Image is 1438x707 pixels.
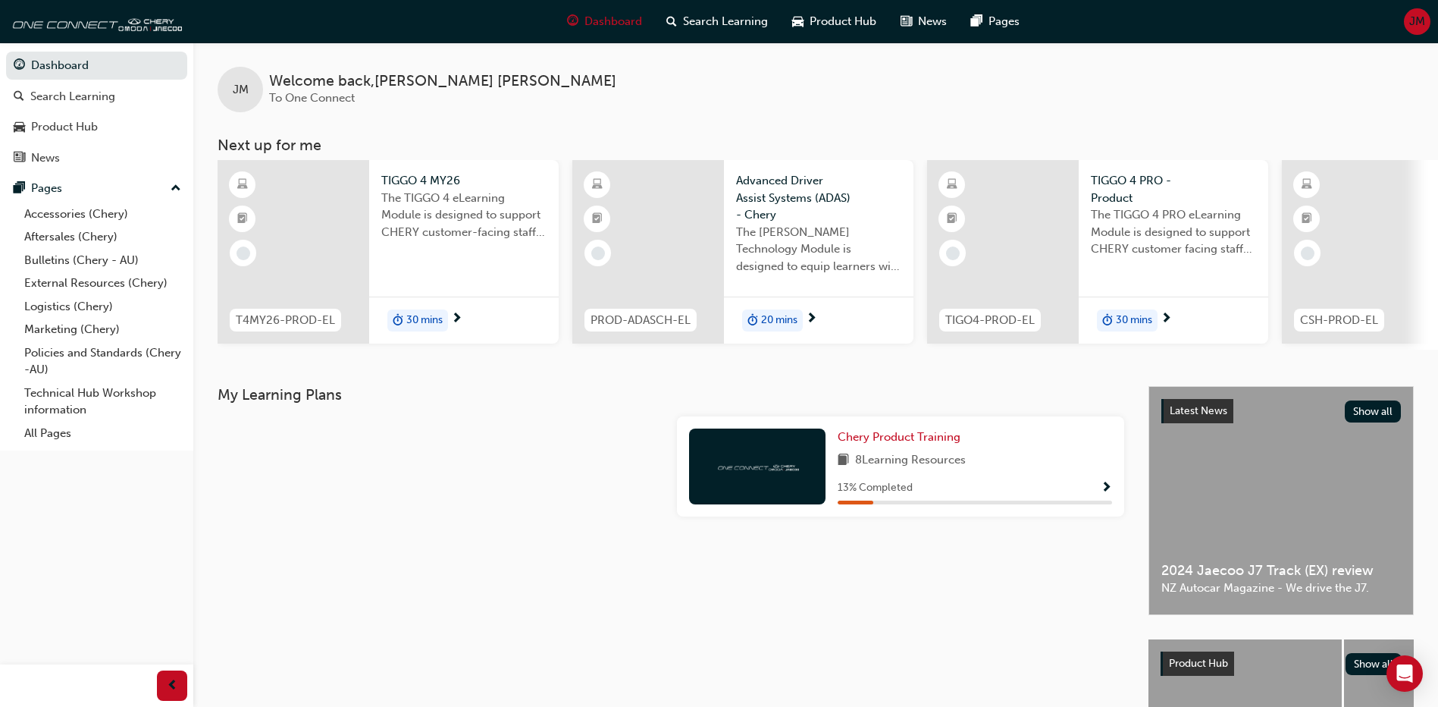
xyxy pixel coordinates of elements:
[591,312,691,329] span: PROD-ADASCH-EL
[18,295,187,319] a: Logistics (Chery)
[30,88,115,105] div: Search Learning
[218,160,559,344] a: T4MY26-PROD-ELTIGGO 4 MY26The TIGGO 4 eLearning Module is designed to support CHERY customer-faci...
[31,149,60,167] div: News
[747,311,758,331] span: duration-icon
[1302,209,1312,229] span: booktick-icon
[269,73,616,90] span: Welcome back , [PERSON_NAME] [PERSON_NAME]
[381,172,547,190] span: TIGGO 4 MY26
[18,422,187,445] a: All Pages
[171,179,181,199] span: up-icon
[666,12,677,31] span: search-icon
[236,312,335,329] span: T4MY26-PROD-EL
[237,209,248,229] span: booktick-icon
[683,13,768,30] span: Search Learning
[18,272,187,295] a: External Resources (Chery)
[218,386,1124,404] h3: My Learning Plans
[1116,312,1152,329] span: 30 mins
[716,459,799,473] img: oneconnect
[8,6,182,36] img: oneconnect
[988,13,1020,30] span: Pages
[1161,313,1172,326] span: next-icon
[1170,404,1227,417] span: Latest News
[780,6,888,37] a: car-iconProduct Hub
[947,209,957,229] span: booktick-icon
[1169,657,1228,670] span: Product Hub
[761,312,797,329] span: 20 mins
[18,318,187,341] a: Marketing (Chery)
[1091,172,1256,206] span: TIGGO 4 PRO - Product
[14,90,24,104] span: search-icon
[654,6,780,37] a: search-iconSearch Learning
[1409,13,1425,30] span: JM
[14,152,25,165] span: news-icon
[451,313,462,326] span: next-icon
[1302,175,1312,195] span: learningResourceType_ELEARNING-icon
[1161,562,1401,580] span: 2024 Jaecoo J7 Track (EX) review
[6,113,187,141] a: Product Hub
[946,247,960,260] span: learningRecordVerb_NONE-icon
[6,174,187,203] button: Pages
[14,121,25,134] span: car-icon
[1101,479,1112,498] button: Show Progress
[1386,655,1423,692] div: Open Intercom Messenger
[927,160,1268,344] a: TIGO4-PROD-ELTIGGO 4 PRO - ProductThe TIGGO 4 PRO eLearning Module is designed to support CHERY c...
[14,59,25,73] span: guage-icon
[592,209,603,229] span: booktick-icon
[18,382,187,422] a: Technical Hub Workshop information
[1161,580,1401,597] span: NZ Autocar Magazine - We drive the J7.
[855,451,966,470] span: 8 Learning Resources
[18,225,187,249] a: Aftersales (Chery)
[947,175,957,195] span: learningResourceType_ELEARNING-icon
[1148,386,1414,615] a: Latest NewsShow all2024 Jaecoo J7 Track (EX) reviewNZ Autocar Magazine - We drive the J7.
[193,137,1438,154] h3: Next up for me
[971,12,982,31] span: pages-icon
[838,451,849,470] span: book-icon
[31,118,98,136] div: Product Hub
[1345,401,1402,423] button: Show all
[945,312,1035,329] span: TIGO4-PROD-EL
[393,311,403,331] span: duration-icon
[6,83,187,111] a: Search Learning
[167,677,178,696] span: prev-icon
[14,182,25,196] span: pages-icon
[838,479,913,497] span: 13 % Completed
[555,6,654,37] a: guage-iconDashboard
[959,6,1032,37] a: pages-iconPages
[1161,652,1402,676] a: Product HubShow all
[838,430,960,444] span: Chery Product Training
[888,6,959,37] a: news-iconNews
[31,180,62,197] div: Pages
[269,91,355,105] span: To One Connect
[901,12,912,31] span: news-icon
[1346,653,1402,675] button: Show all
[1102,311,1113,331] span: duration-icon
[736,224,901,275] span: The [PERSON_NAME] Technology Module is designed to equip learners with essential knowledge about ...
[6,144,187,172] a: News
[1404,8,1430,35] button: JM
[592,175,603,195] span: learningResourceType_ELEARNING-icon
[406,312,443,329] span: 30 mins
[567,12,578,31] span: guage-icon
[591,247,605,260] span: learningRecordVerb_NONE-icon
[6,49,187,174] button: DashboardSearch LearningProduct HubNews
[736,172,901,224] span: Advanced Driver Assist Systems (ADAS) - Chery
[1300,312,1378,329] span: CSH-PROD-EL
[18,249,187,272] a: Bulletins (Chery - AU)
[237,175,248,195] span: learningResourceType_ELEARNING-icon
[572,160,913,344] a: PROD-ADASCH-ELAdvanced Driver Assist Systems (ADAS) - CheryThe [PERSON_NAME] Technology Module is...
[1161,399,1401,423] a: Latest NewsShow all
[810,13,876,30] span: Product Hub
[18,203,187,226] a: Accessories (Chery)
[792,12,804,31] span: car-icon
[806,313,817,326] span: next-icon
[1091,206,1256,258] span: The TIGGO 4 PRO eLearning Module is designed to support CHERY customer facing staff with the prod...
[584,13,642,30] span: Dashboard
[6,52,187,80] a: Dashboard
[1101,482,1112,495] span: Show Progress
[233,81,249,99] span: JM
[918,13,947,30] span: News
[381,190,547,241] span: The TIGGO 4 eLearning Module is designed to support CHERY customer-facing staff with the product ...
[838,429,966,446] a: Chery Product Training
